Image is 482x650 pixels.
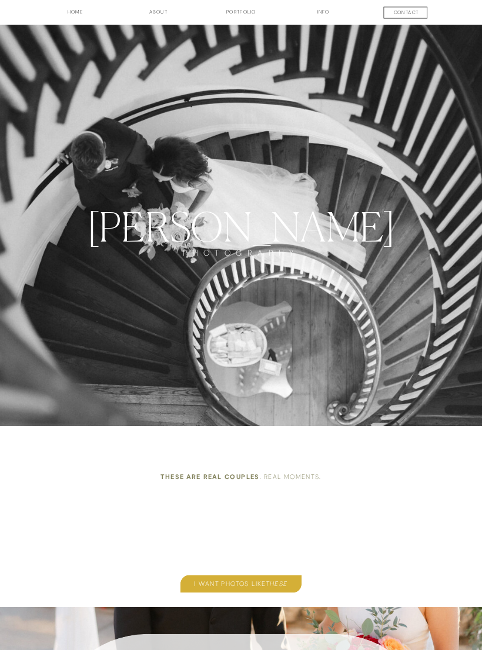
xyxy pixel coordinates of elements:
a: [PERSON_NAME] [69,203,413,248]
a: contact [376,9,436,18]
a: about [138,8,178,22]
a: PHOTOGRAPHY [173,248,309,273]
b: These are real couples [160,473,259,481]
h3: . Real moments. [135,472,347,482]
a: Portfolio [211,8,270,22]
i: these [266,579,287,588]
a: HOME [46,8,105,22]
a: INFO [303,8,343,22]
a: i want photos likethese [180,579,302,588]
h3: i want photos like [180,579,302,588]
